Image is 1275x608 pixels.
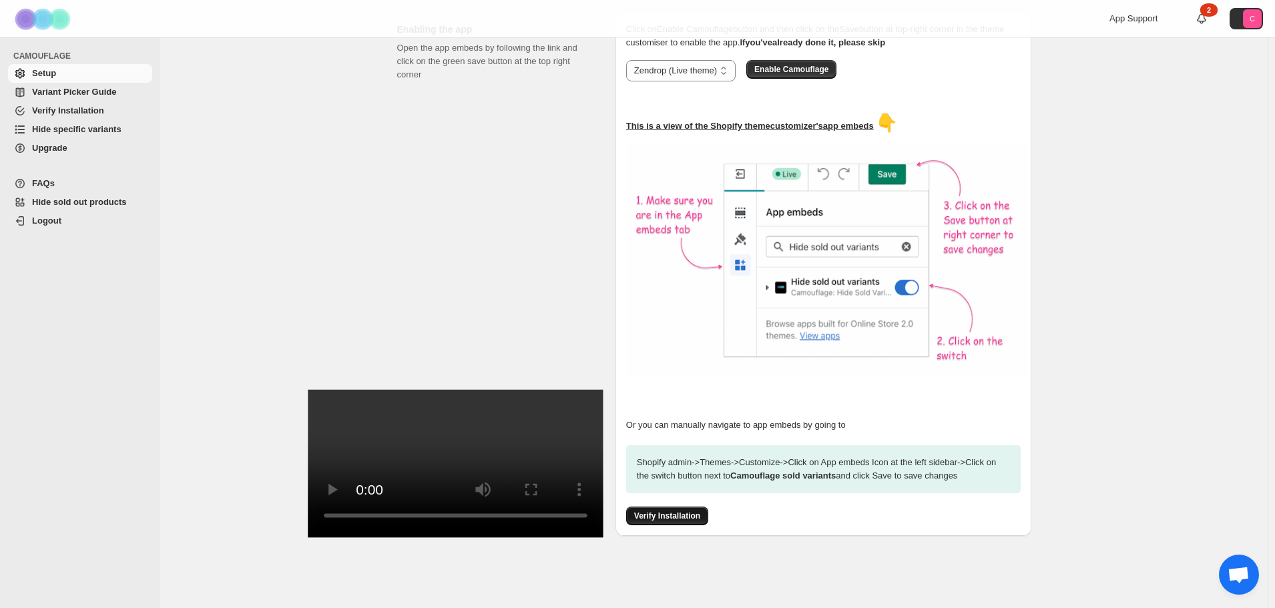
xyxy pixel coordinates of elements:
div: Open chat [1219,555,1259,595]
a: Hide sold out products [8,193,152,212]
b: If you've already done it, please skip [740,37,885,47]
div: 2 [1200,3,1218,17]
video: Enable Camouflage in theme app embeds [308,390,603,537]
img: Camouflage [11,1,77,37]
a: Logout [8,212,152,230]
span: App Support [1109,13,1158,23]
span: Hide specific variants [32,124,121,134]
a: Verify Installation [8,101,152,120]
p: Or you can manually navigate to app embeds by going to [626,418,1021,432]
text: C [1250,15,1255,23]
span: Logout [32,216,61,226]
span: Verify Installation [634,511,700,521]
span: Upgrade [32,143,67,153]
a: Variant Picker Guide [8,83,152,101]
span: CAMOUFLAGE [13,51,154,61]
img: camouflage-enable [626,143,1027,377]
span: FAQs [32,178,55,188]
span: Avatar with initials C [1243,9,1262,28]
button: Enable Camouflage [746,60,836,79]
p: Shopify admin -> Themes -> Customize -> Click on App embeds Icon at the left sidebar -> Click on ... [626,445,1021,493]
a: Setup [8,64,152,83]
span: Variant Picker Guide [32,87,116,97]
a: Enable Camouflage [746,64,836,74]
span: Hide sold out products [32,197,127,207]
span: 👇 [876,113,897,133]
a: FAQs [8,174,152,193]
button: Avatar with initials C [1230,8,1263,29]
span: Verify Installation [32,105,104,115]
button: Verify Installation [626,507,708,525]
div: Open the app embeds by following the link and click on the green save button at the top right corner [397,41,594,518]
a: Verify Installation [626,511,708,521]
a: Hide specific variants [8,120,152,139]
span: Enable Camouflage [754,64,828,75]
a: Upgrade [8,139,152,158]
strong: Camouflage sold variants [730,471,836,481]
u: This is a view of the Shopify theme customizer's app embeds [626,121,874,131]
a: 2 [1195,12,1208,25]
span: Setup [32,68,56,78]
